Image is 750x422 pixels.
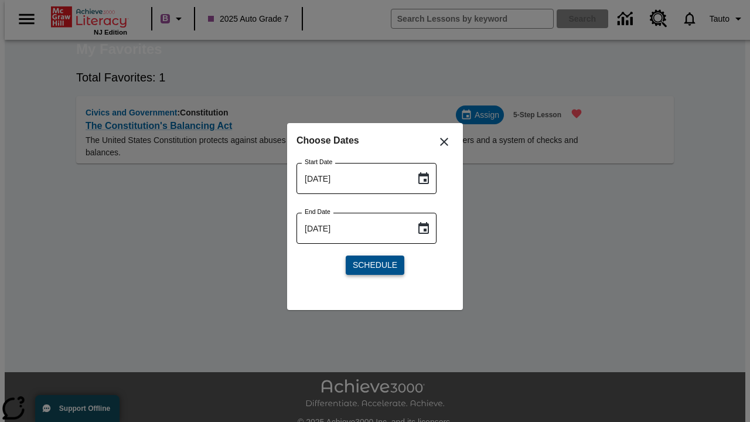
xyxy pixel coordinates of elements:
[296,213,407,244] input: MMMM-DD-YYYY
[412,167,435,190] button: Choose date, selected date is Oct 9, 2025
[430,128,458,156] button: Close
[296,163,407,194] input: MMMM-DD-YYYY
[305,207,330,216] label: End Date
[353,259,397,271] span: Schedule
[346,256,404,275] button: Schedule
[305,158,332,166] label: Start Date
[296,132,454,149] h6: Choose Dates
[296,132,454,284] div: Choose date
[412,217,435,240] button: Choose date, selected date is Oct 9, 2025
